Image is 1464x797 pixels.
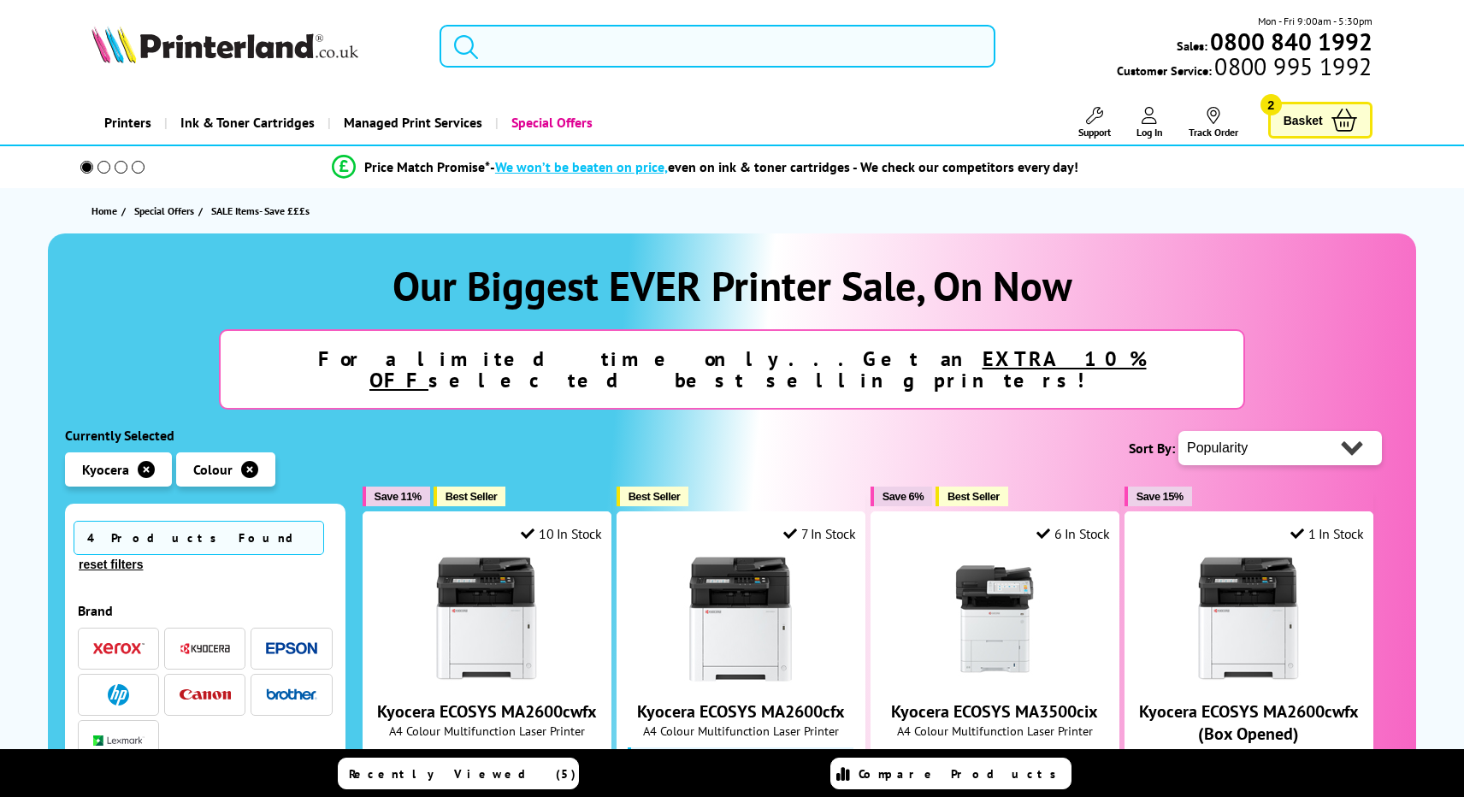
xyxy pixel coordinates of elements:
a: Kyocera ECOSYS MA2600cfx [676,670,805,687]
span: Mon - Fri 9:00am - 5:30pm [1258,13,1372,29]
li: modal_Promise [56,152,1354,182]
a: Basket 2 [1268,102,1372,139]
img: Canon [180,689,231,700]
button: Xerox [88,637,150,660]
a: Kyocera ECOSYS MA2600cwfx [422,670,551,687]
img: Kyocera ECOSYS MA2600cwfx (Box Opened) [1184,555,1313,683]
img: Xerox [93,642,145,654]
h1: Our Biggest EVER Printer Sale, On Now [65,259,1399,312]
button: Lexmark [88,729,150,753]
button: Brother [261,683,322,706]
span: 0800 995 1992 [1212,58,1372,74]
span: Best Seller [629,490,681,503]
img: Brother [266,688,317,700]
button: Best Seller [617,487,689,506]
a: Kyocera ECOSYS MA3500cix [891,700,1098,723]
a: Kyocera ECOSYS MA2600cfx [637,700,845,723]
span: Support [1078,126,1111,139]
img: Kyocera ECOSYS MA2600cfx [676,555,805,683]
span: A4 Colour Multifunction Laser Printer [626,723,856,739]
a: Compare Products [830,758,1071,789]
span: Kyocera [82,461,129,478]
a: Kyocera ECOSYS MA2600cwfx [377,700,597,723]
button: Epson [261,637,322,660]
u: EXTRA 10% OFF [369,345,1147,393]
img: Kyocera ECOSYS MA3500cix [930,555,1059,683]
span: 2 [1260,94,1282,115]
a: Track Order [1189,107,1238,139]
span: 4 Products Found [74,521,324,555]
a: Support [1078,107,1111,139]
span: Price Match Promise* [364,158,490,175]
div: 7 In Stock [783,525,856,542]
button: reset filters [74,557,148,572]
img: Printerland Logo [91,26,358,63]
img: Kyocera [180,642,231,655]
span: We won’t be beaten on price, [495,158,668,175]
span: Save 11% [375,490,422,503]
img: Lexmark [93,735,145,746]
span: Save 15% [1136,490,1184,503]
span: Customer Service: [1117,58,1372,79]
a: Kyocera ECOSYS MA2600cwfx (Box Opened) [1139,700,1359,745]
span: A4 Colour Multifunction Laser Printer [880,723,1110,739]
span: SALE Items- Save £££s [211,204,310,217]
b: 0800 840 1992 [1210,26,1372,57]
span: Sales: [1177,38,1207,54]
span: Best Seller [947,490,1000,503]
span: A4 Colour Multifunction Laser Printer [372,723,602,739]
span: Ink & Toner Cartridges [180,101,315,145]
a: Printers [91,101,164,145]
button: Best Seller [434,487,506,506]
div: 10 In Stock [521,525,601,542]
span: Basket [1284,109,1323,132]
div: Currently Selected [65,427,345,444]
span: Log In [1136,126,1163,139]
div: Brand [78,602,333,619]
a: Kyocera ECOSYS MA3500cix [930,670,1059,687]
button: Save 15% [1125,487,1192,506]
img: Kyocera ECOSYS MA2600cwfx [422,555,551,683]
span: Recently Viewed (5) [349,766,576,782]
button: Best Seller [936,487,1008,506]
span: Colour [193,461,233,478]
a: Managed Print Services [328,101,495,145]
img: Epson [266,642,317,655]
span: Sort By: [1129,440,1175,457]
button: Save 6% [871,487,932,506]
img: HP [108,684,129,705]
button: HP [88,683,150,706]
div: 6 In Stock [1036,525,1110,542]
span: A4 Colour Multifunction Laser Printer [1134,745,1364,761]
a: Log In [1136,107,1163,139]
span: Special Offers [134,202,194,220]
div: 1 In Stock [1290,525,1364,542]
span: Compare Products [859,766,1066,782]
button: Save 11% [363,487,430,506]
a: Special Offers [134,202,198,220]
a: Recently Viewed (5) [338,758,579,789]
a: Printerland Logo [91,26,418,67]
strong: For a limited time only...Get an selected best selling printers! [318,345,1147,393]
div: - even on ink & toner cartridges - We check our competitors every day! [490,158,1078,175]
span: Best Seller [446,490,498,503]
span: (18) [523,747,540,780]
button: Kyocera [174,637,236,660]
a: 0800 840 1992 [1207,33,1372,50]
span: Save 6% [883,490,924,503]
a: Kyocera ECOSYS MA2600cwfx (Box Opened) [1184,670,1313,687]
a: Ink & Toner Cartridges [164,101,328,145]
a: Home [91,202,121,220]
a: Special Offers [495,101,605,145]
button: Canon [174,683,236,706]
span: (29) [1031,747,1048,780]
